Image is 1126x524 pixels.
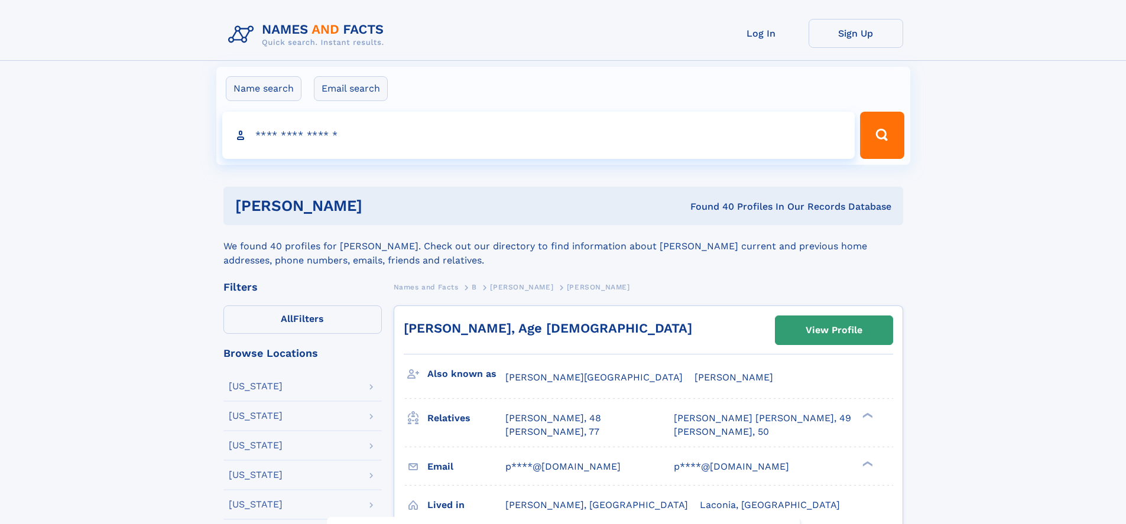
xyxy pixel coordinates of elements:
a: Log In [714,19,809,48]
div: [US_STATE] [229,382,283,391]
div: [US_STATE] [229,470,283,480]
span: [PERSON_NAME][GEOGRAPHIC_DATA] [505,372,683,383]
h3: Lived in [427,495,505,515]
div: [US_STATE] [229,441,283,450]
a: [PERSON_NAME] [PERSON_NAME], 49 [674,412,851,425]
label: Name search [226,76,301,101]
input: search input [222,112,855,159]
div: ❯ [859,460,874,467]
div: Found 40 Profiles In Our Records Database [526,200,891,213]
h3: Relatives [427,408,505,428]
div: Filters [223,282,382,292]
span: [PERSON_NAME] [490,283,553,291]
span: Laconia, [GEOGRAPHIC_DATA] [700,499,840,510]
div: ❯ [859,412,874,419]
span: All [281,313,293,324]
h3: Email [427,457,505,477]
label: Filters [223,305,382,334]
a: B [472,279,477,294]
a: [PERSON_NAME], 50 [674,425,769,438]
div: We found 40 profiles for [PERSON_NAME]. Check out our directory to find information about [PERSON... [223,225,903,268]
span: [PERSON_NAME], [GEOGRAPHIC_DATA] [505,499,688,510]
button: Search Button [860,112,904,159]
a: Names and Facts [394,279,459,294]
span: [PERSON_NAME] [695,372,773,383]
div: Browse Locations [223,348,382,359]
a: [PERSON_NAME], 77 [505,425,599,438]
span: [PERSON_NAME] [567,283,630,291]
a: [PERSON_NAME], Age [DEMOGRAPHIC_DATA] [404,321,692,336]
a: [PERSON_NAME] [490,279,553,294]
div: [US_STATE] [229,411,283,421]
h3: Also known as [427,364,505,384]
a: [PERSON_NAME], 48 [505,412,601,425]
div: View Profile [806,317,862,344]
label: Email search [314,76,388,101]
h1: [PERSON_NAME] [235,198,527,213]
div: [US_STATE] [229,500,283,509]
a: Sign Up [809,19,903,48]
a: View Profile [775,316,893,344]
span: B [472,283,477,291]
img: Logo Names and Facts [223,19,394,51]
